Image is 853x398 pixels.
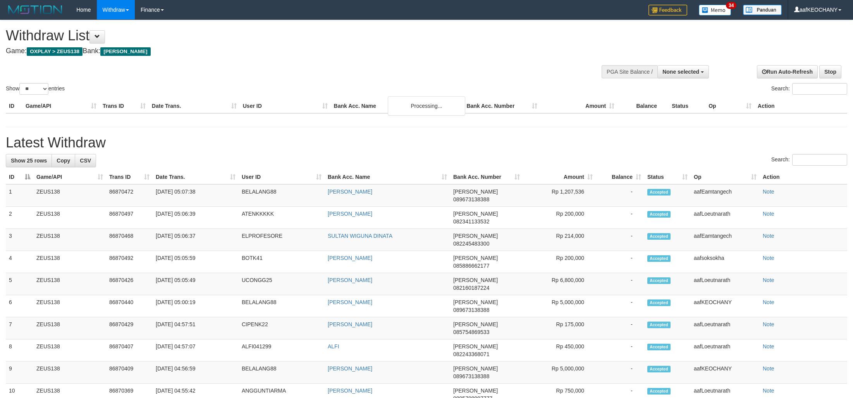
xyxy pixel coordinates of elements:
td: 4 [6,251,33,273]
td: aafLoeutnarath [691,339,760,362]
label: Show entries [6,83,65,95]
td: [DATE] 04:57:07 [153,339,239,362]
span: Copy 089673138388 to clipboard [453,307,489,313]
td: aafLoeutnarath [691,273,760,295]
td: aafLoeutnarath [691,317,760,339]
a: Note [763,255,774,261]
td: aafKEOCHANY [691,362,760,384]
span: Copy 082160187224 to clipboard [453,285,489,291]
td: UCONGG25 [239,273,325,295]
td: Rp 175,000 [523,317,596,339]
th: Bank Acc. Number [463,99,540,113]
td: 86870426 [106,273,153,295]
th: Trans ID [100,99,149,113]
td: Rp 214,000 [523,229,596,251]
img: Feedback.jpg [648,5,687,16]
label: Search: [771,83,847,95]
a: [PERSON_NAME] [328,365,372,372]
span: Copy 085754869533 to clipboard [453,329,489,335]
td: 2 [6,207,33,229]
td: - [596,184,644,207]
td: aafLoeutnarath [691,207,760,229]
button: None selected [657,65,709,78]
span: Copy 089673138388 to clipboard [453,196,489,202]
th: Action [760,170,847,184]
th: Game/API: activate to sort column ascending [33,170,106,184]
a: [PERSON_NAME] [328,277,372,283]
td: [DATE] 05:06:37 [153,229,239,251]
td: - [596,317,644,339]
td: 86870497 [106,207,153,229]
td: ATENKKKKK [239,207,325,229]
a: Run Auto-Refresh [757,65,818,78]
th: Bank Acc. Name: activate to sort column ascending [325,170,450,184]
h1: Withdraw List [6,28,561,43]
span: [PERSON_NAME] [453,299,498,305]
a: Stop [819,65,841,78]
span: Accepted [647,299,671,306]
span: [PERSON_NAME] [453,343,498,350]
td: ZEUS138 [33,317,106,339]
td: - [596,339,644,362]
td: Rp 200,000 [523,251,596,273]
span: Accepted [647,211,671,218]
span: Copy [57,157,70,164]
img: panduan.png [743,5,782,15]
td: [DATE] 05:07:38 [153,184,239,207]
th: User ID [240,99,331,113]
th: Trans ID: activate to sort column ascending [106,170,153,184]
td: Rp 6,800,000 [523,273,596,295]
td: 5 [6,273,33,295]
td: CIPENK22 [239,317,325,339]
a: Copy [52,154,75,167]
td: 6 [6,295,33,317]
th: Op: activate to sort column ascending [691,170,760,184]
th: Balance [617,99,669,113]
a: [PERSON_NAME] [328,255,372,261]
th: Date Trans. [149,99,240,113]
th: Bank Acc. Number: activate to sort column ascending [450,170,523,184]
span: 34 [726,2,736,9]
span: [PERSON_NAME] [453,388,498,394]
td: ZEUS138 [33,229,106,251]
a: ALFI [328,343,339,350]
td: ZEUS138 [33,207,106,229]
input: Search: [792,83,847,95]
a: Show 25 rows [6,154,52,167]
td: [DATE] 05:05:49 [153,273,239,295]
span: Copy 082245483300 to clipboard [453,241,489,247]
a: [PERSON_NAME] [328,189,372,195]
th: Balance: activate to sort column ascending [596,170,644,184]
td: 86870409 [106,362,153,384]
td: ZEUS138 [33,362,106,384]
td: aafsoksokha [691,251,760,273]
span: Accepted [647,388,671,395]
a: Note [763,321,774,327]
select: Showentries [19,83,48,95]
a: Note [763,211,774,217]
td: 86870468 [106,229,153,251]
td: [DATE] 05:00:19 [153,295,239,317]
td: aafKEOCHANY [691,295,760,317]
td: - [596,229,644,251]
td: 1 [6,184,33,207]
td: Rp 5,000,000 [523,295,596,317]
div: PGA Site Balance / [602,65,657,78]
th: Amount: activate to sort column ascending [523,170,596,184]
td: 86870407 [106,339,153,362]
th: ID [6,99,22,113]
th: ID: activate to sort column descending [6,170,33,184]
span: Accepted [647,189,671,196]
span: [PERSON_NAME] [453,321,498,327]
td: [DATE] 04:57:51 [153,317,239,339]
td: Rp 1,207,536 [523,184,596,207]
span: [PERSON_NAME] [453,277,498,283]
td: 86870472 [106,184,153,207]
span: Copy 085886662177 to clipboard [453,263,489,269]
span: Accepted [647,366,671,372]
a: Note [763,233,774,239]
a: [PERSON_NAME] [328,299,372,305]
span: Accepted [647,344,671,350]
a: [PERSON_NAME] [328,211,372,217]
td: ELPROFESORE [239,229,325,251]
